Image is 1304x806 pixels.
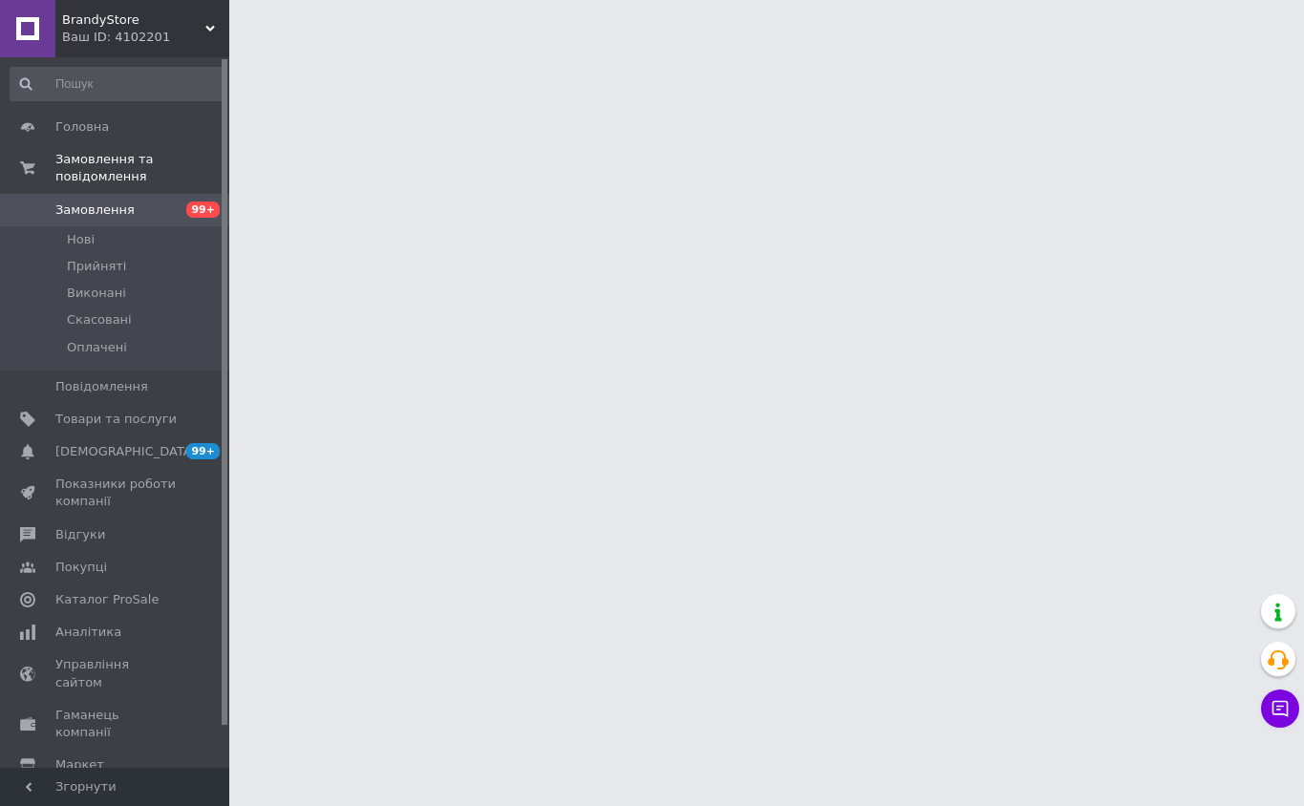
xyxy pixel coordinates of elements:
[55,118,109,136] span: Головна
[55,756,104,774] span: Маркет
[55,624,121,641] span: Аналітика
[62,29,229,46] div: Ваш ID: 4102201
[67,311,132,329] span: Скасовані
[62,11,205,29] span: BrandyStore
[67,339,127,356] span: Оплачені
[186,201,220,218] span: 99+
[55,707,177,741] span: Гаманець компанії
[67,231,95,248] span: Нові
[55,476,177,510] span: Показники роботи компанії
[55,411,177,428] span: Товари та послуги
[67,285,126,302] span: Виконані
[55,656,177,690] span: Управління сайтом
[55,443,197,460] span: [DEMOGRAPHIC_DATA]
[55,151,229,185] span: Замовлення та повідомлення
[55,201,135,219] span: Замовлення
[55,591,159,608] span: Каталог ProSale
[10,67,224,101] input: Пошук
[67,258,126,275] span: Прийняті
[55,526,105,543] span: Відгуки
[55,559,107,576] span: Покупці
[1261,689,1299,728] button: Чат з покупцем
[55,378,148,395] span: Повідомлення
[186,443,220,459] span: 99+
